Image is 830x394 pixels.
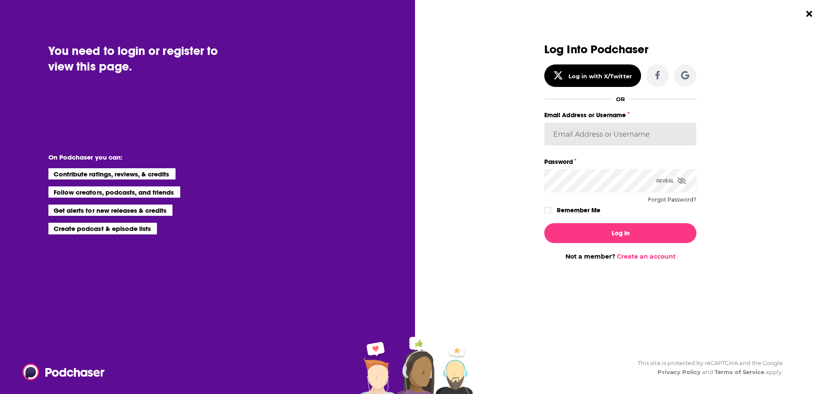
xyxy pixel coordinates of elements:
[658,368,701,375] a: Privacy Policy
[617,253,676,260] a: Create an account
[544,122,696,146] input: Email Address or Username
[48,168,176,179] li: Contribute ratings, reviews, & credits
[48,223,157,234] li: Create podcast & episode lists
[801,6,817,22] button: Close Button
[616,96,625,103] div: OR
[48,153,221,161] li: On Podchaser you can:
[544,156,696,167] label: Password
[48,43,246,74] div: You need to login or register to view this page.
[22,364,99,380] a: Podchaser - Follow, Share and Rate Podcasts
[568,73,632,80] div: Log in with X/Twitter
[557,205,600,216] label: Remember Me
[715,368,764,375] a: Terms of Service
[544,64,641,87] button: Log in with X/Twitter
[48,205,172,216] li: Get alerts for new releases & credits
[631,359,783,377] div: This site is protected by reCAPTCHA and the Google and apply.
[544,253,696,260] div: Not a member?
[648,197,696,203] button: Forgot Password?
[22,364,105,380] img: Podchaser - Follow, Share and Rate Podcasts
[48,186,180,198] li: Follow creators, podcasts, and friends
[544,109,696,121] label: Email Address or Username
[544,43,696,56] h3: Log Into Podchaser
[656,169,686,192] div: Reveal
[544,223,696,243] button: Log In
